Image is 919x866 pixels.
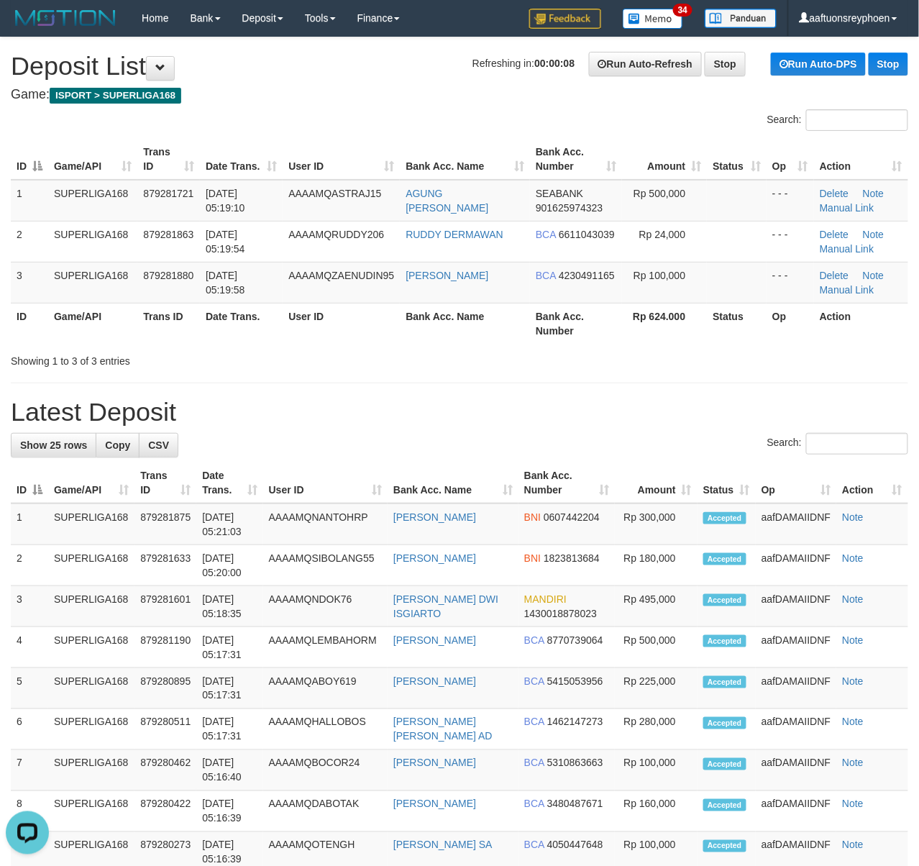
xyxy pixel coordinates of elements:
td: SUPERLIGA168 [48,586,134,627]
th: Action [814,303,908,344]
a: Note [863,188,884,199]
span: AAAAMQASTRAJ15 [288,188,381,199]
span: BCA [524,757,544,769]
td: [DATE] 05:17:31 [196,627,262,668]
td: Rp 160,000 [615,791,697,832]
span: BNI [524,511,541,523]
a: Manual Link [820,243,874,255]
span: 34 [673,4,692,17]
span: BCA [524,716,544,728]
td: aafDAMAIIDNF [756,750,836,791]
th: User ID: activate to sort column ascending [283,139,400,180]
td: SUPERLIGA168 [48,627,134,668]
span: BNI [524,552,541,564]
span: BCA [524,634,544,646]
a: Note [842,675,864,687]
a: Note [842,757,864,769]
th: Op: activate to sort column ascending [756,462,836,503]
th: Amount: activate to sort column ascending [622,139,707,180]
td: AAAAMQHALLOBOS [263,709,388,750]
span: Copy 3480487671 to clipboard [547,798,603,810]
td: SUPERLIGA168 [48,180,137,222]
span: Show 25 rows [20,439,87,451]
img: Button%20Memo.svg [623,9,683,29]
span: Accepted [703,717,746,729]
a: Note [842,593,864,605]
td: 879280895 [134,668,196,709]
span: AAAAMQZAENUDIN95 [288,270,394,281]
td: 879280422 [134,791,196,832]
a: Note [863,270,884,281]
th: ID: activate to sort column descending [11,139,48,180]
span: Copy 5310863663 to clipboard [547,757,603,769]
a: RUDDY DERMAWAN [406,229,503,240]
td: Rp 280,000 [615,709,697,750]
span: BCA [536,229,556,240]
td: AAAAMQBOCOR24 [263,750,388,791]
a: Delete [820,188,849,199]
th: Op: activate to sort column ascending [767,139,814,180]
span: Copy 6611043039 to clipboard [559,229,615,240]
th: Date Trans. [200,303,283,344]
a: [PERSON_NAME] [393,552,476,564]
td: 5 [11,668,48,709]
strong: 00:00:08 [534,58,575,69]
a: [PERSON_NAME] [393,757,476,769]
td: 2 [11,221,48,262]
td: [DATE] 05:16:40 [196,750,262,791]
th: User ID: activate to sort column ascending [263,462,388,503]
a: Note [863,229,884,240]
td: SUPERLIGA168 [48,791,134,832]
td: 879280462 [134,750,196,791]
span: Accepted [703,799,746,811]
td: Rp 500,000 [615,627,697,668]
span: Copy 1823813684 to clipboard [544,552,600,564]
a: [PERSON_NAME] SA [393,839,493,851]
span: [DATE] 05:19:10 [206,188,245,214]
th: Action: activate to sort column ascending [836,462,908,503]
span: Copy 901625974323 to clipboard [536,202,603,214]
td: 879281875 [134,503,196,545]
td: 879281601 [134,586,196,627]
a: Run Auto-Refresh [589,52,702,76]
td: [DATE] 05:16:39 [196,791,262,832]
th: Game/API: activate to sort column ascending [48,462,134,503]
div: Showing 1 to 3 of 3 entries [11,348,372,368]
a: Delete [820,229,849,240]
td: [DATE] 05:18:35 [196,586,262,627]
th: Op [767,303,814,344]
td: 7 [11,750,48,791]
th: Bank Acc. Name [400,303,530,344]
span: Accepted [703,676,746,688]
td: 8 [11,791,48,832]
a: [PERSON_NAME] DWI ISGIARTO [393,593,498,619]
td: SUPERLIGA168 [48,545,134,586]
a: Note [842,798,864,810]
a: Note [842,634,864,646]
a: Manual Link [820,284,874,296]
a: Note [842,716,864,728]
td: [DATE] 05:17:31 [196,709,262,750]
th: Status [707,303,767,344]
td: AAAAMQLEMBAHORM [263,627,388,668]
td: aafDAMAIIDNF [756,668,836,709]
td: 879281633 [134,545,196,586]
a: Delete [820,270,849,281]
span: Copy 5415053956 to clipboard [547,675,603,687]
td: 3 [11,262,48,303]
h4: Game: [11,88,908,102]
span: Copy 4230491165 to clipboard [559,270,615,281]
span: BCA [536,270,556,281]
td: AAAAMQDABOTAK [263,791,388,832]
td: Rp 300,000 [615,503,697,545]
th: ID: activate to sort column descending [11,462,48,503]
th: Trans ID: activate to sort column ascending [134,462,196,503]
th: Trans ID: activate to sort column ascending [137,139,200,180]
th: Rp 624.000 [622,303,707,344]
span: Rp 500,000 [634,188,685,199]
th: Bank Acc. Number [530,303,622,344]
td: 1 [11,503,48,545]
span: BCA [524,798,544,810]
a: CSV [139,433,178,457]
th: User ID [283,303,400,344]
